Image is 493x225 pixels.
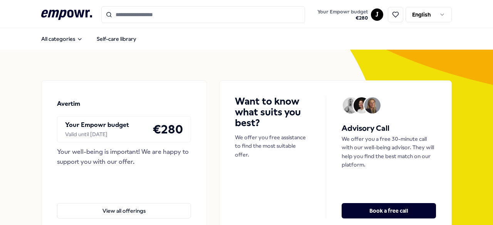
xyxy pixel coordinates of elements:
a: View all offerings [57,191,191,218]
img: Avatar [343,97,359,113]
span: € 280 [317,15,368,21]
input: Search for products, categories or subcategories [101,6,305,23]
button: View all offerings [57,203,191,218]
a: Your Empowr budget€280 [314,7,371,23]
p: We offer you free assistance to find the most suitable offer. [235,133,310,159]
img: Avatar [354,97,370,113]
p: We offer you a free 30-minute call with our well-being advisor. They will help you find the best ... [342,135,436,169]
h4: Want to know what suits you best? [235,96,310,128]
nav: Main [35,31,143,47]
button: All categories [35,31,89,47]
button: Book a free call [342,203,436,218]
a: Self-care library [91,31,143,47]
button: Your Empowr budget€280 [316,7,369,23]
h5: Advisory Call [342,122,436,135]
button: J [371,8,383,21]
p: Your Empowr budget [65,120,129,130]
span: Your Empowr budget [317,9,368,15]
h4: € 280 [153,120,183,139]
div: Your well-being is important! We are happy to support you with our offer. [57,147,191,167]
div: Valid until [DATE] [65,130,129,138]
p: Avertim [57,99,80,109]
img: Avatar [364,97,381,113]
